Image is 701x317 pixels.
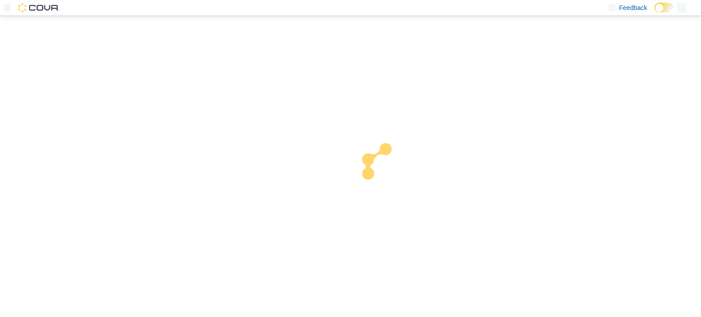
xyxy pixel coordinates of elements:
[18,3,59,12] img: Cova
[654,3,674,12] input: Dark Mode
[350,136,419,205] img: cova-loader
[619,3,647,12] span: Feedback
